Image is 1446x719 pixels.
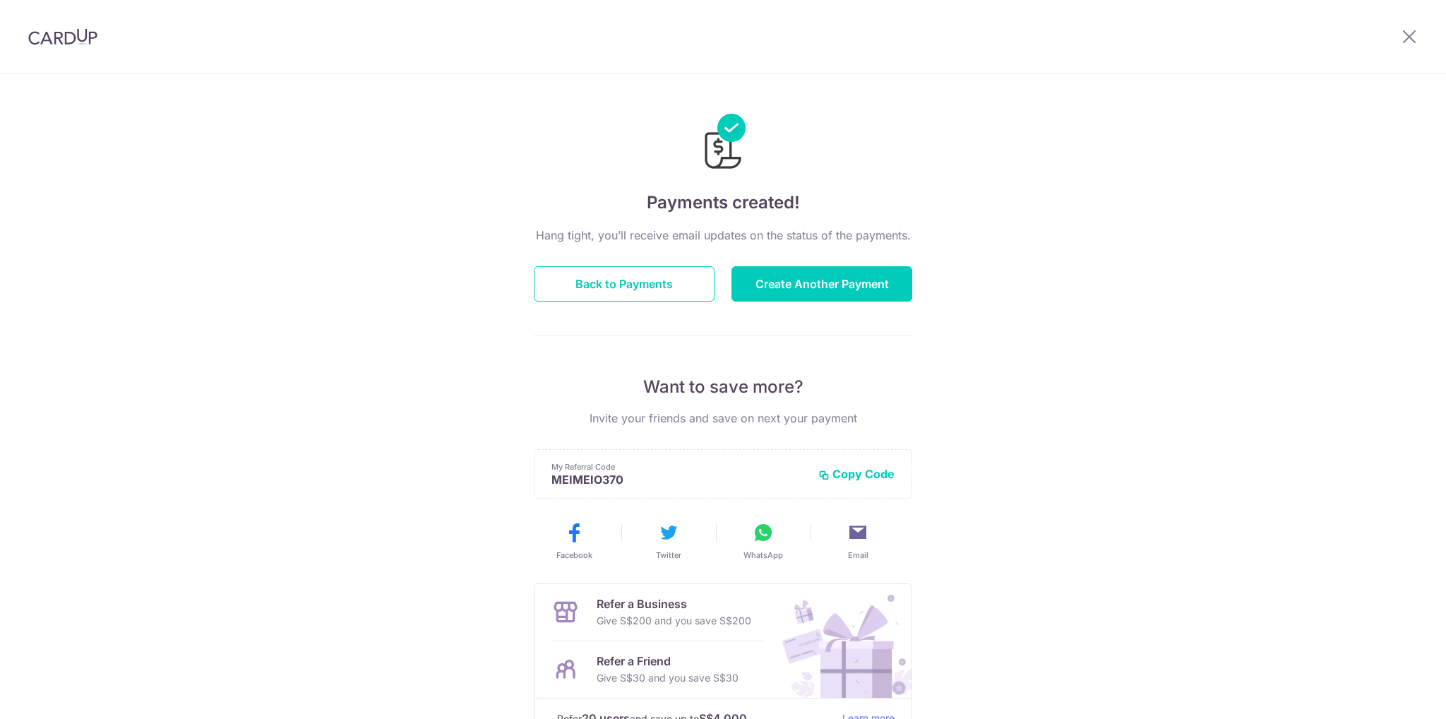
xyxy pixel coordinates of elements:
[597,595,751,612] p: Refer a Business
[534,227,912,244] p: Hang tight, you’ll receive email updates on the status of the payments.
[534,190,912,215] h4: Payments created!
[816,521,900,561] button: Email
[656,549,681,561] span: Twitter
[818,467,895,481] button: Copy Code
[743,549,783,561] span: WhatsApp
[731,266,912,302] button: Create Another Payment
[551,461,807,473] p: My Referral Code
[597,612,751,629] p: Give S$200 and you save S$200
[534,410,912,427] p: Invite your friends and save on next your payment
[597,670,739,687] p: Give S$30 and you save S$30
[551,473,807,487] p: MEIMEIO370
[532,521,616,561] button: Facebook
[534,266,715,302] button: Back to Payments
[1356,677,1432,712] iframe: Opens a widget where you can find more information
[769,584,912,698] img: Refer
[848,549,868,561] span: Email
[556,549,592,561] span: Facebook
[534,376,912,398] p: Want to save more?
[28,28,97,45] img: CardUp
[700,114,746,173] img: Payments
[722,521,805,561] button: WhatsApp
[627,521,710,561] button: Twitter
[597,653,739,670] p: Refer a Friend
